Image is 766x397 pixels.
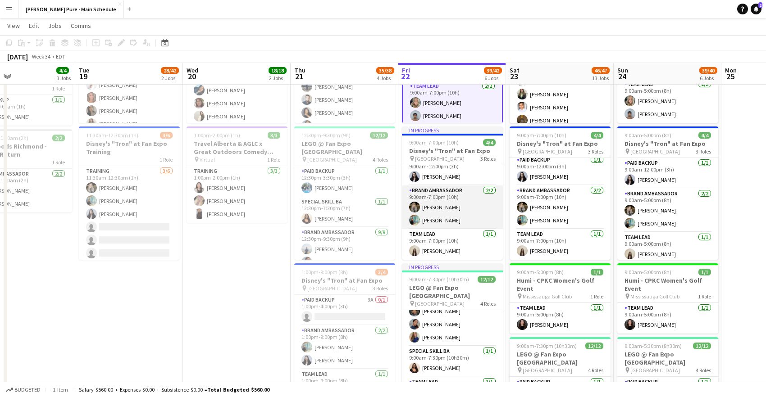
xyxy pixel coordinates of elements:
h3: Disney's "Tron" at Fan Expo [294,276,395,284]
app-card-role: Paid Backup1/19:00am-12:00pm (3h)[PERSON_NAME] [617,158,718,189]
h3: Disney's "Tron" at Fan Expo [510,140,611,148]
h3: LEGO @ Fan Expo [GEOGRAPHIC_DATA] [294,140,395,156]
span: 1 Role [590,293,603,300]
app-card-role: Brand Ambassador2/29:00am-5:00pm (8h)[PERSON_NAME][PERSON_NAME] [617,189,718,232]
div: 6 Jobs [700,75,717,81]
div: 2 Jobs [269,75,286,81]
div: EDT [56,53,65,60]
app-job-card: 1:00pm-9:00pm (8h)3/4Disney's "Tron" at Fan Expo [GEOGRAPHIC_DATA]3 RolesPaid Backup3A0/11:00pm-4... [294,263,395,397]
span: 12:30pm-9:30pm (9h) [301,132,351,139]
span: 1/1 [698,269,711,275]
h3: LEGO @ Fan Expo [GEOGRAPHIC_DATA] [617,350,718,366]
div: 12:30pm-9:30pm (9h)12/12LEGO @ Fan Expo [GEOGRAPHIC_DATA] [GEOGRAPHIC_DATA]4 RolesPaid Backup1/11... [294,126,395,260]
app-card-role: Team Lead2/29:00am-7:00pm (10h)[PERSON_NAME][PERSON_NAME] [402,80,503,126]
h3: Disney's "Tron" at Fan Expo [617,140,718,148]
app-job-card: In progress9:00am-7:00pm (10h)4/4Disney's "Tron" at Fan Expo [GEOGRAPHIC_DATA]3 RolesPaid Backup1... [402,126,503,260]
div: 2 Jobs [161,75,178,81]
span: 4 Roles [696,367,711,374]
span: [GEOGRAPHIC_DATA] [415,300,465,307]
h3: Humi - CPKC Women's Golf Event [510,276,611,293]
app-card-role: Brand Ambassador5/59:00am-7:00pm (10h)[PERSON_NAME][PERSON_NAME][PERSON_NAME][PERSON_NAME][PERSON... [510,46,611,129]
span: 9:00am-5:00pm (8h) [625,269,671,275]
div: 9:00am-5:00pm (8h)4/4Disney's "Tron" at Fan Expo [GEOGRAPHIC_DATA]3 RolesPaid Backup1/19:00am-12:... [617,126,718,260]
span: 12/12 [585,343,603,349]
span: 1 Role [267,156,280,163]
span: 12/12 [478,276,496,283]
app-card-role: Brand Ambassador2/21:00pm-9:00pm (8h)[PERSON_NAME][PERSON_NAME] [294,325,395,369]
span: 3/3 [268,132,280,139]
app-card-role: Team Lead1/19:00am-7:00pm (10h)[PERSON_NAME] [402,229,503,260]
span: 9:00am-5:30pm (8h30m) [625,343,682,349]
span: 1 Role [698,293,711,300]
a: 2 [751,4,761,14]
span: 3 Roles [696,148,711,155]
span: 9:00am-5:00pm (8h) [517,269,564,275]
a: Edit [25,20,43,32]
div: [DATE] [7,52,28,61]
div: 3 Jobs [57,75,71,81]
h3: LEGO @ Fan Expo [GEOGRAPHIC_DATA] [402,284,503,300]
span: Total Budgeted $560.00 [207,386,269,393]
span: Sun [617,66,628,74]
span: 3 Roles [373,285,388,292]
span: [GEOGRAPHIC_DATA] [307,285,357,292]
span: View [7,22,20,30]
span: Budgeted [14,387,41,393]
app-card-role: Special Skill BA1/112:30pm-7:30pm (7h)[PERSON_NAME] [294,197,395,227]
span: Wed [187,66,198,74]
span: 2 [758,2,762,8]
app-job-card: In progress9:00am-7:30pm (10h30m)12/12LEGO @ Fan Expo [GEOGRAPHIC_DATA] [GEOGRAPHIC_DATA]4 Roles[... [402,263,503,397]
span: 9:00am-7:00pm (10h) [409,139,459,146]
span: 4 Roles [480,300,496,307]
span: 3 Roles [588,148,603,155]
app-card-role: Paid Backup1/19:00am-12:00pm (3h)[PERSON_NAME] [510,155,611,185]
button: Budgeted [5,385,42,395]
span: 25 [724,71,737,81]
span: 9:00am-5:00pm (8h) [625,132,671,139]
h3: Humi - CPKC Women's Golf Event [617,276,718,293]
div: 13 Jobs [592,75,609,81]
span: 3/4 [375,269,388,275]
h3: Travel Alberta & AGLC x Great Outdoors Comedy Festival Training [187,140,287,156]
span: Week 34 [30,53,52,60]
span: Virtual [200,156,215,163]
span: 1:00pm-9:00pm (8h) [301,269,348,275]
h3: Disney's "Tron" at Fan Expo [402,147,503,155]
app-card-role: Training3/31:00pm-2:00pm (1h)[PERSON_NAME][PERSON_NAME][PERSON_NAME] [187,166,287,223]
span: 1/1 [591,269,603,275]
app-card-role: Brand Ambassador9/912:30pm-9:30pm (9h)[PERSON_NAME][PERSON_NAME] [294,227,395,365]
app-job-card: 11:30am-12:30pm (1h)3/6Disney's "Tron" at Fan Expo Training1 RoleTraining3/611:30am-12:30pm (1h)[... [79,126,180,260]
span: 1:00pm-2:00pm (1h) [194,132,240,139]
span: 11:30am-12:30pm (1h) [86,132,138,139]
span: 1 Role [52,159,65,166]
span: Fri [402,66,410,74]
app-card-role: Paid Backup1/112:30pm-3:30pm (3h)[PERSON_NAME] [294,166,395,197]
span: 23 [508,71,520,81]
span: 2/2 [52,135,65,141]
span: 12/12 [693,343,711,349]
span: 4/4 [483,139,496,146]
span: Jobs [48,22,62,30]
app-job-card: 9:00am-5:00pm (8h)1/1Humi - CPKC Women's Golf Event Mississauga Golf Club1 RoleTeam Lead1/19:00am... [617,263,718,334]
span: Edit [29,22,39,30]
span: 3/6 [160,132,173,139]
span: 9:00am-7:00pm (10h) [517,132,566,139]
a: Comms [67,20,95,32]
app-card-role: Special Skill BA1/19:00am-7:30pm (10h30m)[PERSON_NAME] [402,346,503,377]
div: Salary $560.00 + Expenses $0.00 + Subsistence $0.00 = [79,386,269,393]
h3: LEGO @ Fan Expo [GEOGRAPHIC_DATA] [510,350,611,366]
span: Comms [71,22,91,30]
div: 6 Jobs [484,75,502,81]
span: 1 Role [52,85,65,92]
a: Jobs [45,20,65,32]
span: 9:00am-7:30pm (10h30m) [409,276,469,283]
span: 3 Roles [480,155,496,162]
h3: Disney's "Tron" at Fan Expo Training [79,140,180,156]
app-job-card: 9:00am-7:00pm (10h)4/4Disney's "Tron" at Fan Expo [GEOGRAPHIC_DATA]3 RolesPaid Backup1/19:00am-12... [510,126,611,260]
span: 46/47 [592,67,610,74]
